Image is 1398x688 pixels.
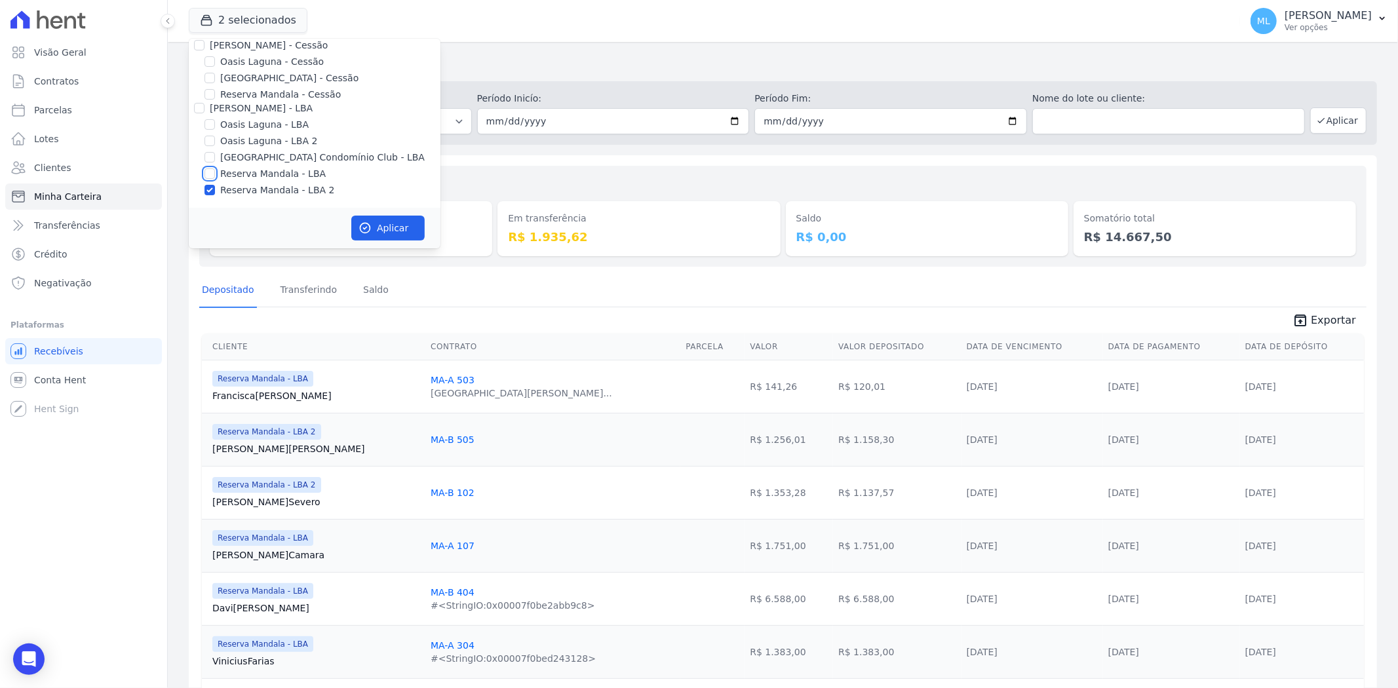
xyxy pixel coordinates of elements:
[431,640,475,651] a: MA-A 304
[1245,381,1276,392] a: [DATE]
[1108,487,1139,498] a: [DATE]
[189,52,1377,76] h2: Minha Carteira
[202,334,425,360] th: Cliente
[5,68,162,94] a: Contratos
[220,183,334,197] label: Reserva Mandala - LBA 2
[34,46,87,59] span: Visão Geral
[1084,228,1346,246] dd: R$ 14.667,50
[351,216,425,240] button: Aplicar
[210,103,313,113] label: [PERSON_NAME] - LBA
[508,228,769,246] dd: R$ 1.935,62
[967,434,998,445] a: [DATE]
[796,212,1058,225] dt: Saldo
[1245,541,1276,551] a: [DATE]
[360,274,391,308] a: Saldo
[10,317,157,333] div: Plataformas
[212,602,420,615] a: Davi[PERSON_NAME]
[1310,107,1367,134] button: Aplicar
[5,367,162,393] a: Conta Hent
[5,97,162,123] a: Parcelas
[34,190,102,203] span: Minha Carteira
[212,477,321,493] span: Reserva Mandala - LBA 2
[212,636,313,652] span: Reserva Mandala - LBA
[754,92,1027,105] label: Período Fim:
[220,167,326,181] label: Reserva Mandala - LBA
[1245,594,1276,604] a: [DATE]
[431,541,475,551] a: MA-A 107
[833,360,961,413] td: R$ 120,01
[189,8,307,33] button: 2 selecionados
[680,334,745,360] th: Parcela
[745,519,833,572] td: R$ 1.751,00
[745,625,833,678] td: R$ 1.383,00
[1084,212,1346,225] dt: Somatório total
[745,572,833,625] td: R$ 6.588,00
[477,92,750,105] label: Período Inicío:
[34,248,68,261] span: Crédito
[1108,434,1139,445] a: [DATE]
[745,466,833,519] td: R$ 1.353,28
[745,413,833,466] td: R$ 1.256,01
[1257,16,1270,26] span: ML
[745,334,833,360] th: Valor
[5,126,162,152] a: Lotes
[431,387,612,400] div: [GEOGRAPHIC_DATA][PERSON_NAME]...
[1240,3,1398,39] button: ML [PERSON_NAME] Ver opções
[425,334,680,360] th: Contrato
[34,104,72,117] span: Parcelas
[1245,434,1276,445] a: [DATE]
[212,424,321,440] span: Reserva Mandala - LBA 2
[431,375,475,385] a: MA-A 503
[220,151,425,164] label: [GEOGRAPHIC_DATA] Condomínio Club - LBA
[278,274,340,308] a: Transferindo
[34,161,71,174] span: Clientes
[967,541,998,551] a: [DATE]
[1245,647,1276,657] a: [DATE]
[34,132,59,145] span: Lotes
[34,277,92,290] span: Negativação
[1108,381,1139,392] a: [DATE]
[5,270,162,296] a: Negativação
[5,155,162,181] a: Clientes
[967,594,998,604] a: [DATE]
[5,241,162,267] a: Crédito
[5,212,162,239] a: Transferências
[34,75,79,88] span: Contratos
[1292,313,1308,328] i: unarchive
[212,442,420,455] a: [PERSON_NAME][PERSON_NAME]
[210,40,328,50] label: [PERSON_NAME] - Cessão
[212,495,420,508] a: [PERSON_NAME]Severo
[1285,9,1372,22] p: [PERSON_NAME]
[796,228,1058,246] dd: R$ 0,00
[967,487,998,498] a: [DATE]
[212,371,313,387] span: Reserva Mandala - LBA
[212,583,313,599] span: Reserva Mandala - LBA
[1108,594,1139,604] a: [DATE]
[220,88,341,102] label: Reserva Mandala - Cessão
[220,55,324,69] label: Oasis Laguna - Cessão
[833,334,961,360] th: Valor Depositado
[34,373,86,387] span: Conta Hent
[1240,334,1364,360] th: Data de Depósito
[967,647,998,657] a: [DATE]
[833,466,961,519] td: R$ 1.137,57
[220,118,309,132] label: Oasis Laguna - LBA
[833,572,961,625] td: R$ 6.588,00
[1282,313,1367,331] a: unarchive Exportar
[431,652,596,665] div: #<StringIO:0x00007f0bed243128>
[212,530,313,546] span: Reserva Mandala - LBA
[961,334,1103,360] th: Data de Vencimento
[431,587,475,598] a: MA-B 404
[1245,487,1276,498] a: [DATE]
[1108,647,1139,657] a: [DATE]
[212,548,420,562] a: [PERSON_NAME]Camara
[1032,92,1305,105] label: Nome do lote ou cliente:
[220,134,317,148] label: Oasis Laguna - LBA 2
[833,413,961,466] td: R$ 1.158,30
[34,219,100,232] span: Transferências
[431,434,475,445] a: MA-B 505
[212,655,420,668] a: ViniciusFarias
[5,338,162,364] a: Recebíveis
[431,487,475,498] a: MA-B 102
[431,599,594,612] div: #<StringIO:0x00007f0be2abb9c8>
